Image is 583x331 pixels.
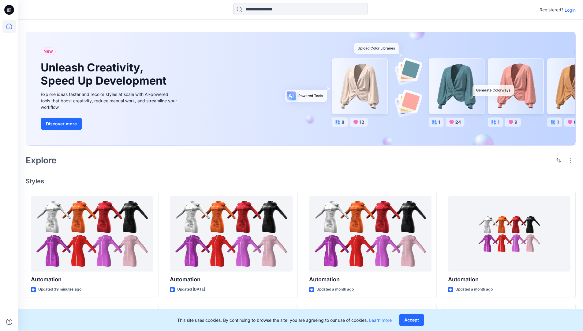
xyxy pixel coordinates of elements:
[38,286,81,293] p: Updated 39 minutes ago
[540,6,563,13] p: Registered?
[31,196,153,272] a: Automation
[448,275,570,284] p: Automation
[369,318,392,323] a: Learn more
[565,7,576,13] p: Login
[41,91,178,110] div: Explore ideas faster and recolor styles at scale with AI-powered tools that boost creativity, red...
[316,286,354,293] p: Updated a month ago
[177,317,392,323] p: This site uses cookies. By continuing to browse the site, you are agreeing to our use of cookies.
[31,275,153,284] p: Automation
[43,48,53,55] span: New
[399,314,424,326] button: Accept
[41,61,169,87] h1: Unleash Creativity, Speed Up Development
[41,118,82,130] button: Discover more
[448,196,570,272] a: Automation
[309,196,432,272] a: Automation
[309,275,432,284] p: Automation
[177,286,205,293] p: Updated [DATE]
[26,155,57,165] h2: Explore
[170,196,292,272] a: Automation
[170,275,292,284] p: Automation
[455,286,493,293] p: Updated a month ago
[26,177,576,185] h4: Styles
[41,118,178,130] a: Discover more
